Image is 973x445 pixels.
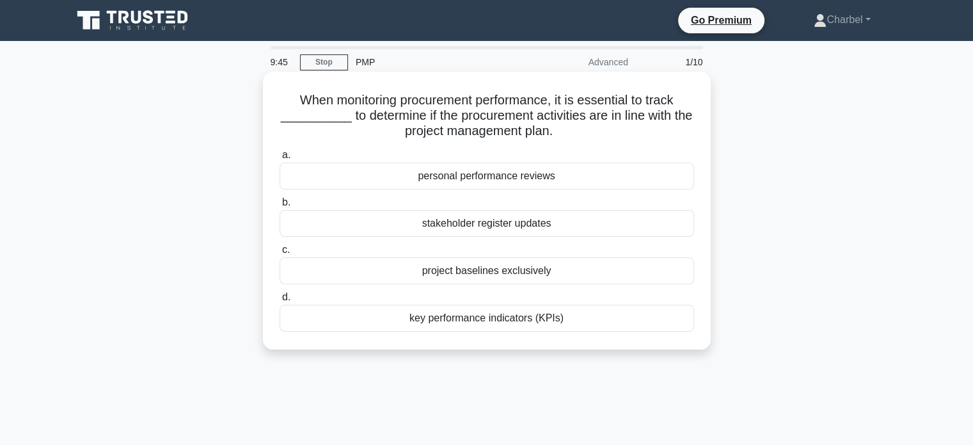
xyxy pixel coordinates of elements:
[683,12,759,28] a: Go Premium
[282,197,290,207] span: b.
[278,92,695,140] h5: When monitoring procurement performance, it is essential to track __________ to determine if the ...
[524,49,636,75] div: Advanced
[280,257,694,284] div: project baselines exclusively
[263,49,300,75] div: 9:45
[280,210,694,237] div: stakeholder register updates
[282,291,290,302] span: d.
[282,244,290,255] span: c.
[783,7,901,33] a: Charbel
[348,49,524,75] div: PMP
[280,163,694,190] div: personal performance reviews
[300,54,348,70] a: Stop
[282,149,290,160] span: a.
[636,49,711,75] div: 1/10
[280,305,694,332] div: key performance indicators (KPIs)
